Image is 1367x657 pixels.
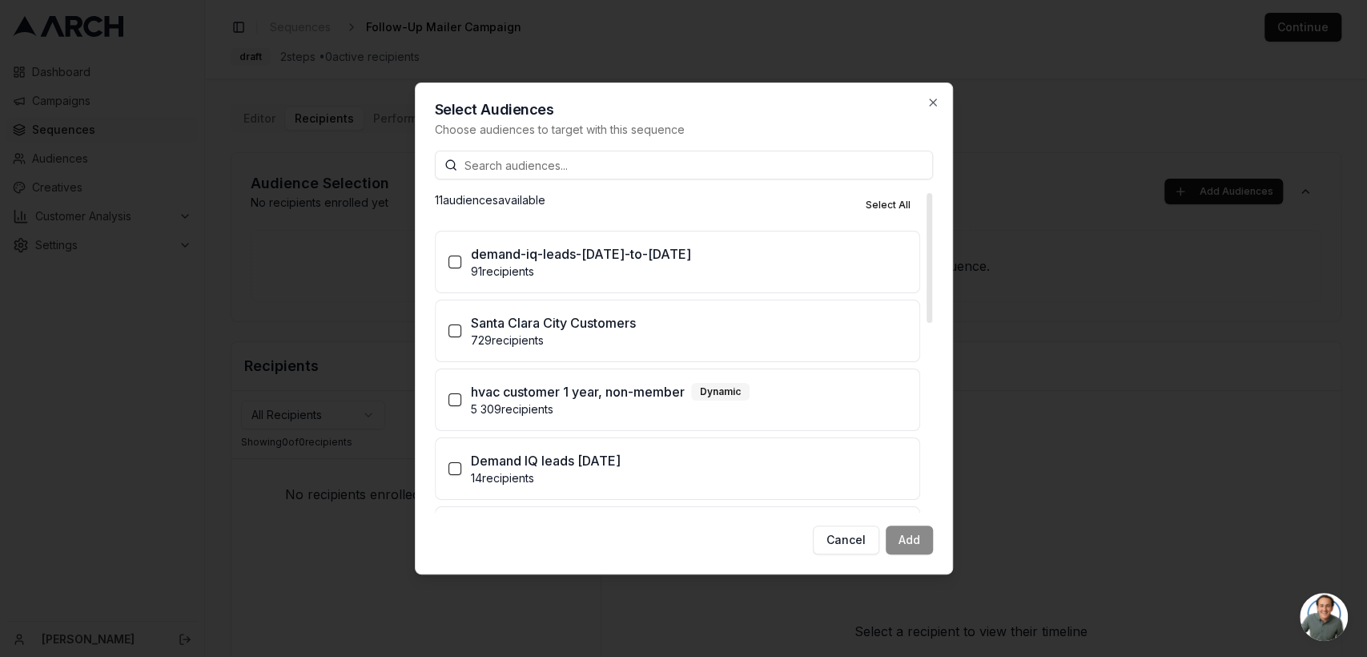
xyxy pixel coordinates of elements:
p: demand-iq-leads-[DATE]-to-[DATE] [471,244,691,264]
input: Search audiences... [435,151,933,179]
p: hvac customer 1 year, non-member [471,382,685,401]
div: Dynamic [691,383,750,401]
h2: Select Audiences [435,103,933,117]
p: Choose audiences to target with this sequence [435,122,933,138]
button: Cancel [813,526,879,554]
p: 729 recipients [471,333,907,349]
p: Santa Clara City Customers [471,313,636,333]
p: 91 recipients [471,264,907,280]
button: Demand IQ leads [DATE]14recipients [448,462,461,475]
p: Demand IQ leads [DATE] [471,451,621,470]
button: demand-iq-leads-[DATE]-to-[DATE]91recipients [448,256,461,268]
button: Select All [856,192,920,218]
p: 5 309 recipients [471,401,907,417]
button: hvac customer 1 year, non-memberDynamic5 309recipients [448,393,461,406]
p: 14 recipients [471,470,907,486]
p: 11 audience s available [435,192,545,218]
button: Santa Clara City Customers729recipients [448,324,461,337]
